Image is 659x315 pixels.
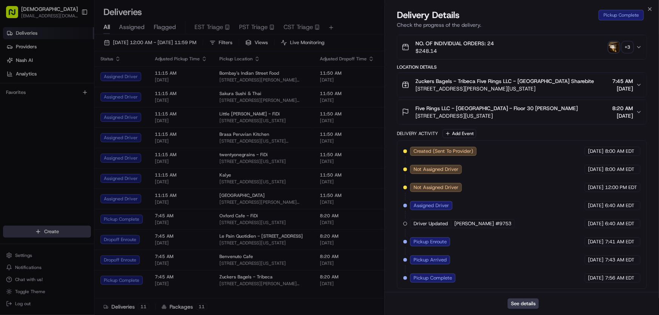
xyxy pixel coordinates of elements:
span: [DATE] [588,238,603,245]
a: 📗Knowledge Base [5,106,61,120]
span: [STREET_ADDRESS][US_STATE] [415,112,578,120]
span: 7:45 AM [612,77,633,85]
span: 7:41 AM EDT [605,238,634,245]
img: 1736555255976-a54dd68f-1ca7-489b-9aae-adbdc363a1c4 [8,72,21,86]
span: [DATE] [588,275,603,281]
div: Location Details [397,64,647,70]
div: + 3 [622,42,633,52]
span: Driver Updated [414,220,448,227]
span: 8:00 AM EDT [605,148,634,155]
span: Pickup Complete [414,275,452,281]
button: NO. OF INDIVIDUAL ORDERS: 24$248.14photo_proof_of_pickup image+3 [397,35,647,59]
button: See details [508,298,539,309]
span: [DATE] [588,220,603,227]
span: [DATE] [612,112,633,120]
span: 8:20 AM [612,104,633,112]
div: Delivery Activity [397,131,438,137]
div: 💻 [64,110,70,116]
div: Start new chat [26,72,124,80]
span: Five Rings LLC - [GEOGRAPHIC_DATA] - Floor 30 [PERSON_NAME] [415,104,578,112]
span: Created (Sent To Provider) [414,148,473,155]
span: [DATE] [588,148,603,155]
span: [DATE] [588,202,603,209]
img: photo_proof_of_pickup image [609,42,619,52]
span: 7:56 AM EDT [605,275,634,281]
span: API Documentation [71,109,121,117]
input: Clear [20,49,125,57]
span: 12:00 PM EDT [605,184,637,191]
span: 7:43 AM EDT [605,257,634,263]
span: 6:40 AM EDT [605,220,634,227]
span: Pickup Enroute [414,238,447,245]
button: Start new chat [128,74,137,83]
span: Assigned Driver [414,202,449,209]
span: Delivery Details [397,9,460,21]
span: 8:00 AM EDT [605,166,634,173]
span: $248.14 [415,47,494,55]
button: Zuckers Bagels - Tribeca Five Rings LLC - [GEOGRAPHIC_DATA] Sharebite[STREET_ADDRESS][PERSON_NAME... [397,73,647,97]
span: Not Assigned Driver [414,184,458,191]
span: 6:40 AM EDT [605,202,634,209]
button: Add Event [443,129,476,138]
a: Powered byPylon [53,128,91,134]
span: [DATE] [612,85,633,92]
span: Zuckers Bagels - Tribeca Five Rings LLC - [GEOGRAPHIC_DATA] Sharebite [415,77,594,85]
button: Five Rings LLC - [GEOGRAPHIC_DATA] - Floor 30 [PERSON_NAME][STREET_ADDRESS][US_STATE]8:20 AM[DATE] [397,100,647,124]
a: 💻API Documentation [61,106,124,120]
span: Not Assigned Driver [414,166,458,173]
img: Nash [8,8,23,23]
p: Check the progress of the delivery. [397,21,647,29]
div: We're available if you need us! [26,80,96,86]
span: [DATE] [588,257,603,263]
div: 📗 [8,110,14,116]
span: Knowledge Base [15,109,58,117]
span: [PERSON_NAME] #9753 [454,220,511,227]
button: photo_proof_of_pickup image+3 [609,42,633,52]
span: Pickup Arrived [414,257,447,263]
span: Pylon [75,128,91,134]
span: [DATE] [588,166,603,173]
span: [STREET_ADDRESS][PERSON_NAME][US_STATE] [415,85,594,92]
span: NO. OF INDIVIDUAL ORDERS: 24 [415,40,494,47]
p: Welcome 👋 [8,30,137,42]
span: [DATE] [588,184,603,191]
